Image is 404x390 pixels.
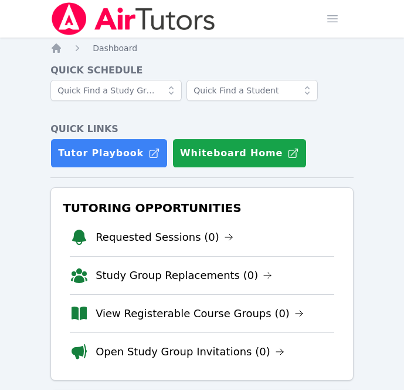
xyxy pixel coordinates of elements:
[50,42,354,54] nav: Breadcrumb
[96,305,304,322] a: View Registerable Course Groups (0)
[96,344,284,360] a: Open Study Group Invitations (0)
[50,139,168,168] a: Tutor Playbook
[60,197,344,218] h3: Tutoring Opportunities
[93,43,137,53] span: Dashboard
[96,267,272,284] a: Study Group Replacements (0)
[172,139,307,168] button: Whiteboard Home
[50,80,182,101] input: Quick Find a Study Group
[50,63,354,78] h4: Quick Schedule
[96,229,233,246] a: Requested Sessions (0)
[93,42,137,54] a: Dashboard
[186,80,318,101] input: Quick Find a Student
[50,2,216,35] img: Air Tutors
[50,122,354,136] h4: Quick Links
